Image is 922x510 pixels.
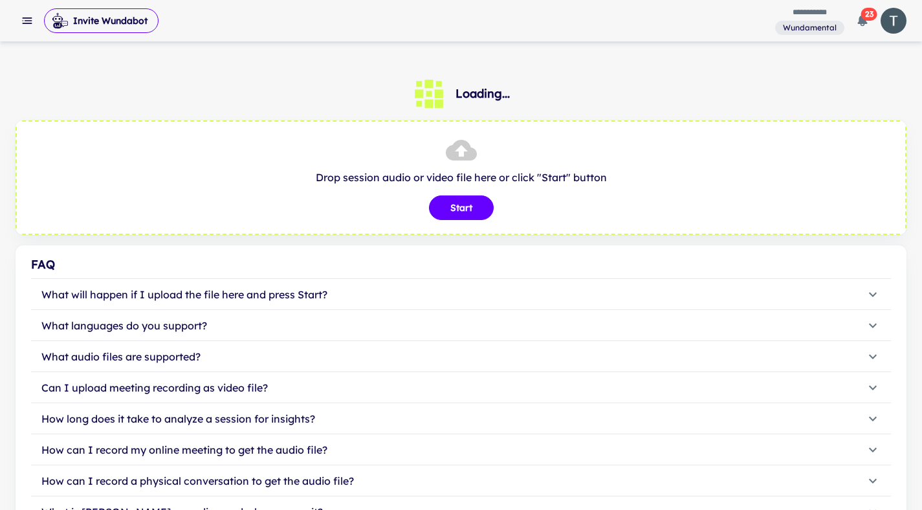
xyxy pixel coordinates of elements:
button: Start [429,195,494,220]
p: How can I record my online meeting to get the audio file? [41,442,327,458]
button: What audio files are supported? [31,341,891,372]
span: Invite Wundabot to record a meeting [44,8,159,34]
img: photoURL [881,8,906,34]
p: How long does it take to analyze a session for insights? [41,411,315,427]
p: Drop session audio or video file here or click "Start" button [30,170,892,185]
div: FAQ [31,256,891,274]
button: 23 [850,8,875,34]
button: What will happen if I upload the file here and press Start? [31,279,891,310]
p: Can I upload meeting recording as video file? [41,380,268,395]
p: What will happen if I upload the file here and press Start? [41,287,327,302]
h6: Loading... [456,85,510,103]
p: What languages do you support? [41,318,207,333]
span: Wundamental [778,22,842,34]
button: How can I record my online meeting to get the audio file? [31,434,891,465]
p: How can I record a physical conversation to get the audio file? [41,473,354,489]
span: You are a member of this workspace. Contact your workspace owner for assistance. [775,19,844,36]
button: Invite Wundabot [44,8,159,33]
button: What languages do you support? [31,310,891,341]
button: Can I upload meeting recording as video file? [31,372,891,403]
button: How can I record a physical conversation to get the audio file? [31,465,891,496]
button: How long does it take to analyze a session for insights? [31,403,891,434]
span: 23 [861,8,877,21]
p: What audio files are supported? [41,349,201,364]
